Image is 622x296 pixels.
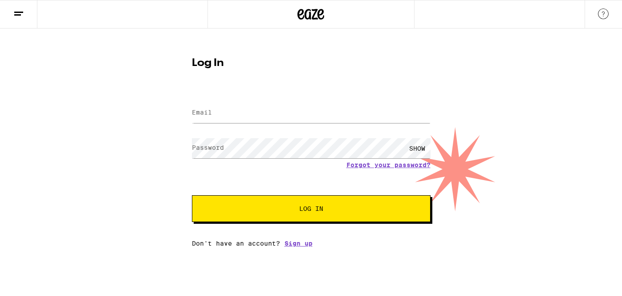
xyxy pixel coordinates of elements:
[404,138,431,158] div: SHOW
[192,103,431,123] input: Email
[299,206,323,212] span: Log In
[192,195,431,222] button: Log In
[192,109,212,116] label: Email
[192,58,431,69] h1: Log In
[192,240,431,247] div: Don't have an account?
[192,144,224,151] label: Password
[346,161,431,169] a: Forgot your password?
[285,240,313,247] a: Sign up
